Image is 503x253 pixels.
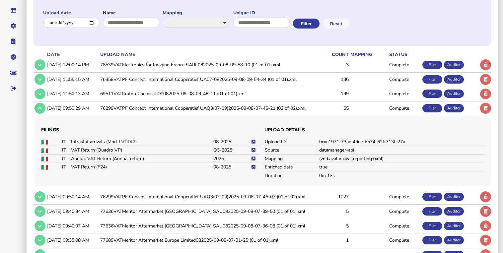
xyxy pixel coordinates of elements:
[46,233,99,247] td: [DATE] 09:35:08 AM
[213,138,251,146] td: 08-2025
[444,236,464,244] div: Auditor
[422,61,442,69] div: Filer
[11,10,16,11] i: Data manager
[480,89,491,99] button: Delete upload
[213,155,251,163] td: 2025
[62,155,71,163] td: IT
[319,171,484,179] td: 0m 13s
[388,219,421,232] td: Complete
[99,219,318,232] td: 77636VATMeritor Aftermarket [GEOGRAPHIC_DATA] SAU082025-09-08-07-36-08 (01 of 01).xml
[319,163,484,171] td: true
[46,190,99,204] td: [DATE] 09:50:14 AM
[99,204,318,218] td: 77636VATMeritor Aftermarket [GEOGRAPHIC_DATA] SAU082025-09-08-07-39-50 (01 of 01).xml
[103,10,159,16] label: Name
[318,190,349,204] td: 1027
[388,51,421,58] th: status
[319,146,484,154] td: datamanager-api
[35,59,45,70] button: Show/hide row detail
[71,163,213,171] td: VAT Return (F24)
[35,221,45,231] button: Show/hide row detail
[46,87,99,100] td: [DATE] 11:50:13 AM
[6,34,20,48] button: Developer hub links
[62,163,71,171] td: IT
[99,190,318,204] td: 76299VATPF Concept International Cooperatief UAQ3(07-09)2025-09-08-07-46-07 (01 of 02).xml
[163,10,230,16] label: Mapping
[388,101,421,115] td: Complete
[318,58,349,72] td: 3
[213,163,251,171] td: 08-2025
[293,19,320,29] button: Filter
[318,219,349,232] td: 5
[62,146,71,154] td: IT
[349,51,388,58] th: mapping
[71,138,213,146] td: Intrastat arrivals (Mod. INTRA2)
[46,51,99,58] th: date
[99,233,318,247] td: 77689VATMeritor Aftermarket Europe Limited082025-09-08-07-31-25 (01 of 01).xml
[71,155,213,163] td: Annual VAT Return (Annual return)
[6,66,20,80] button: Raise a support ticket
[480,59,491,70] button: Delete upload
[318,101,349,115] td: 55
[323,19,349,29] button: Reset
[318,204,349,218] td: 5
[71,146,213,154] td: VAT Return (Quadro VP)
[319,138,484,146] td: bcae1971-73ac-49ee-b574-62ff713fc27a
[422,193,442,201] div: Filer
[46,58,99,72] td: [DATE] 12:00:14 PM
[41,165,48,170] img: IT flag
[388,72,421,86] td: Complete
[480,221,491,231] button: Delete upload
[444,75,464,84] div: Auditor
[319,155,484,163] td: (vnd.avalara.ivat.reporting+xml)
[41,148,48,153] img: IT flag
[35,235,45,246] button: Show/hide row detail
[99,101,318,115] td: 76299VATPF Concept International Cooperatief UAQ3(07-09)2025-09-08-07-46-21 (02 of 02).xml
[35,74,45,85] button: Show/hide row detail
[318,51,349,58] th: count
[213,146,251,154] td: Q3-2025
[388,190,421,204] td: Complete
[444,90,464,98] div: Auditor
[264,171,319,179] td: Duration
[99,72,318,86] td: 76358VATPF Concept International Cooperatief UA07-082025-09-08-09-54-34 (01 of 01).xml
[35,191,45,202] button: Show/hide row detail
[480,191,491,202] button: Delete upload
[43,10,100,16] label: Upload date
[35,89,45,99] button: Show/hide row detail
[388,204,421,218] td: Complete
[388,87,421,100] td: Complete
[444,61,464,69] div: Auditor
[480,235,491,246] button: Delete upload
[99,58,318,72] td: 78539VATElectronics for Imaging France SARL082025-09-08-09-58-10 (01 of 01).xml
[264,138,319,146] td: Upload ID
[46,72,99,86] td: [DATE] 11:55:15 AM
[318,233,349,247] td: 1
[318,87,349,100] td: 199
[264,127,484,133] h3: Upload details
[41,127,261,133] h3: Filings
[46,204,99,218] td: [DATE] 09:40:34 AM
[480,103,491,114] button: Delete upload
[444,193,464,201] div: Auditor
[422,104,442,112] div: Filer
[99,87,318,100] td: 69511VATKraton Chemical OY082025-09-08-09-48-11 (01 of 01).xml
[46,101,99,115] td: [DATE] 09:50:29 AM
[444,104,464,112] div: Auditor
[264,146,319,154] td: Source
[480,74,491,85] button: Delete upload
[422,90,442,98] div: Filer
[422,236,442,244] div: Filer
[318,72,349,86] td: 136
[41,157,48,161] img: IT flag
[422,207,442,216] div: Filer
[41,140,48,145] img: IT flag
[62,138,71,146] td: IT
[233,10,290,16] label: Unique ID
[6,81,20,95] button: Sign out
[480,206,491,217] button: Delete upload
[35,206,45,217] button: Show/hide row detail
[388,58,421,72] td: Complete
[264,155,319,163] td: Mapping
[6,50,20,64] button: Help pages
[6,3,20,17] button: Data manager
